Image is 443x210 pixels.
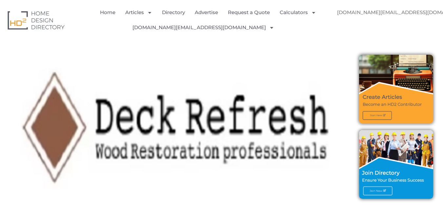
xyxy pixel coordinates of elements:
a: Request a Quote [228,5,270,20]
a: Advertise [195,5,218,20]
img: Deck Refresh [279,20,294,35]
img: Deck Refresh [331,20,345,35]
img: Join Directory [359,130,433,199]
img: Create Articles [359,55,433,124]
a: Home [100,5,115,20]
a: Articles [125,5,152,20]
a: [DOMAIN_NAME][EMAIL_ADDRESS][DOMAIN_NAME] [132,20,274,35]
a: Directory [162,5,185,20]
nav: Menu [91,5,331,35]
a: Calculators [280,5,316,20]
nav: Menu [331,5,438,35]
